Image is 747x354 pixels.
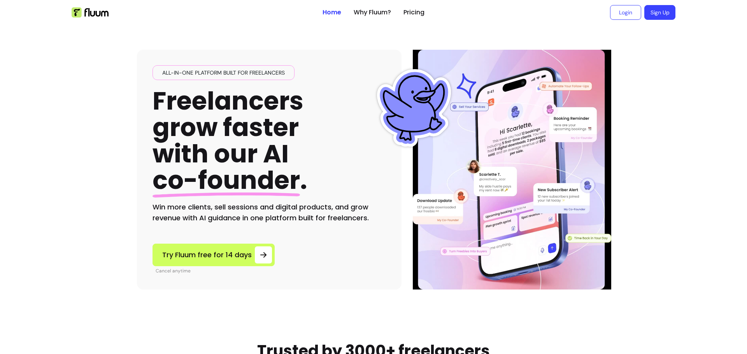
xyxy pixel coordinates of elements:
a: Sign Up [644,5,675,20]
span: Try Fluum free for 14 days [162,249,252,260]
a: Home [323,8,341,17]
span: co-founder [153,163,300,197]
img: Illustration of Fluum AI Co-Founder on a smartphone, showing solo business performance insights s... [414,50,610,289]
a: Why Fluum? [354,8,391,17]
p: Cancel anytime [156,268,275,274]
img: Fluum Logo [72,7,109,17]
h2: Win more clients, sell sessions and digital products, and grow revenue with AI guidance in one pl... [153,202,386,223]
h1: Freelancers grow faster with our AI . [153,88,307,194]
img: Fluum Duck sticker [375,69,453,147]
span: All-in-one platform built for freelancers [159,69,288,77]
a: Pricing [403,8,424,17]
a: Try Fluum free for 14 days [153,244,275,266]
a: Login [610,5,641,20]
